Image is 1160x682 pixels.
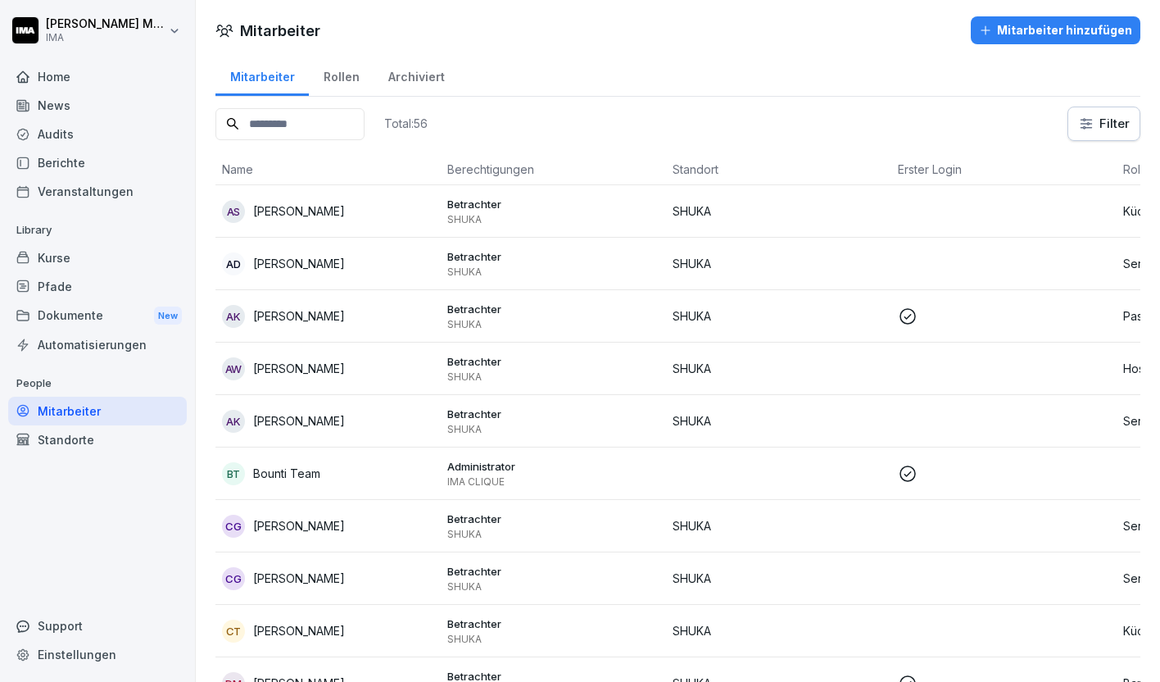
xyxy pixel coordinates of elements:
a: Home [8,62,187,91]
p: Betrachter [447,564,659,579]
a: Audits [8,120,187,148]
p: Betrachter [447,616,659,631]
p: Betrachter [447,302,659,316]
p: Betrachter [447,511,659,526]
div: AD [222,252,245,275]
p: Administrator [447,459,659,474]
p: [PERSON_NAME] [253,412,345,430]
p: People [8,371,187,397]
div: AK [222,305,245,328]
div: AS [222,200,245,223]
p: Bounti Team [253,465,320,482]
p: SHUKA [447,213,659,226]
p: [PERSON_NAME] [253,517,345,534]
p: IMA [46,32,165,43]
p: SHUKA [673,622,885,639]
a: Mitarbeiter [8,397,187,425]
th: Name [215,154,441,185]
p: SHUKA [673,307,885,325]
h1: Mitarbeiter [240,20,320,42]
th: Standort [666,154,891,185]
p: [PERSON_NAME] [253,570,345,587]
div: Mitarbeiter hinzufügen [979,21,1132,39]
p: Betrachter [447,354,659,369]
p: [PERSON_NAME] [253,360,345,377]
p: Total: 56 [384,116,428,131]
p: SHUKA [447,318,659,331]
p: Betrachter [447,197,659,211]
div: Support [8,612,187,640]
a: Kurse [8,243,187,272]
a: Mitarbeiter [215,54,309,96]
div: CT [222,620,245,643]
div: AK [222,410,245,433]
a: Automatisierungen [8,330,187,359]
div: Dokumente [8,301,187,331]
p: [PERSON_NAME] [253,202,345,220]
div: BT [222,462,245,485]
div: New [154,307,182,325]
p: SHUKA [447,423,659,436]
p: Betrachter [447,249,659,264]
p: SHUKA [673,202,885,220]
p: SHUKA [673,360,885,377]
p: Library [8,217,187,243]
a: Berichte [8,148,187,177]
a: Rollen [309,54,374,96]
div: CG [222,515,245,538]
p: IMA CLIQUE [447,475,659,489]
p: [PERSON_NAME] Milanovska [46,17,165,31]
p: SHUKA [447,266,659,279]
p: SHUKA [673,517,885,534]
th: Berechtigungen [441,154,666,185]
a: DokumenteNew [8,301,187,331]
a: Standorte [8,425,187,454]
div: Filter [1078,116,1130,132]
div: CG [222,567,245,590]
a: Pfade [8,272,187,301]
p: SHUKA [447,371,659,384]
th: Erster Login [891,154,1117,185]
a: Archiviert [374,54,459,96]
p: [PERSON_NAME] [253,622,345,639]
p: [PERSON_NAME] [253,307,345,325]
div: AW [222,357,245,380]
a: Einstellungen [8,640,187,669]
p: Betrachter [447,407,659,421]
p: SHUKA [447,580,659,593]
p: SHUKA [673,255,885,272]
a: News [8,91,187,120]
button: Filter [1068,107,1140,140]
p: [PERSON_NAME] [253,255,345,272]
p: SHUKA [447,633,659,646]
button: Mitarbeiter hinzufügen [971,16,1140,44]
p: SHUKA [447,528,659,541]
a: Veranstaltungen [8,177,187,206]
p: SHUKA [673,570,885,587]
p: SHUKA [673,412,885,430]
